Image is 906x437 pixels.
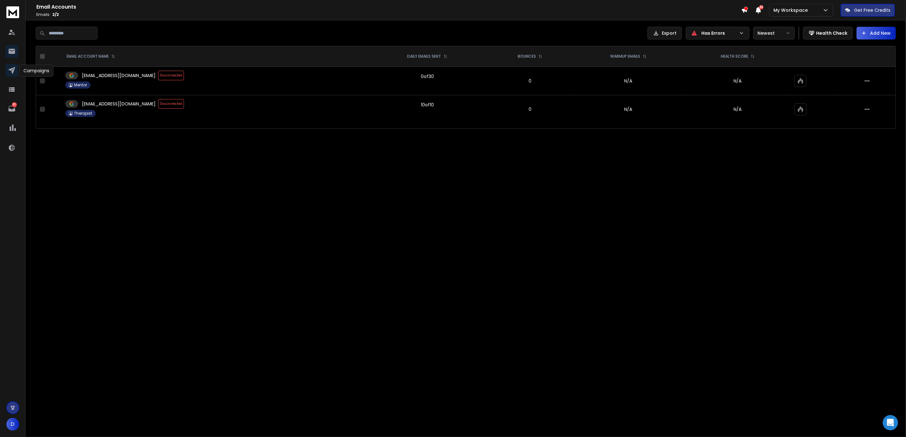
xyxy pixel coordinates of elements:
button: Export [647,27,682,39]
p: HEALTH SCORE [721,54,748,59]
p: [EMAIL_ADDRESS][DOMAIN_NAME] [82,72,156,79]
p: 81 [12,102,17,107]
p: My Workspace [773,7,810,13]
div: 0 of 30 [421,73,434,80]
td: N/A [572,95,684,124]
img: logo [6,6,19,18]
button: D [6,418,19,431]
button: Newest [753,27,795,39]
div: EMAIL ACCOUNT NAME [67,54,115,59]
p: Has Errors [701,30,736,36]
p: BOUNCES [518,54,536,59]
p: DAILY EMAILS SENT [407,54,441,59]
button: Add New [857,27,896,39]
a: 81 [5,102,18,115]
div: 10 of 10 [421,102,434,108]
p: WARMUP EMAILS [610,54,640,59]
p: Get Free Credits [854,7,890,13]
p: 0 [492,78,568,84]
p: N/A [688,106,787,112]
span: Disconnected [158,71,184,80]
button: Get Free Credits [841,4,895,17]
span: 2 / 2 [52,12,59,17]
p: N/A [688,78,787,84]
p: Health Check [816,30,847,36]
p: [EMAIL_ADDRESS][DOMAIN_NAME] [82,101,156,107]
p: Emails : [36,12,741,17]
h1: Email Accounts [36,3,741,11]
td: N/A [572,67,684,95]
p: Mentor [74,82,87,88]
p: 0 [492,106,568,112]
p: Therapist [74,111,92,116]
span: Disconnected [158,99,184,109]
div: Open Intercom Messenger [883,415,898,430]
button: Health Check [803,27,853,39]
span: 50 [759,5,764,10]
div: Campaigns [19,65,54,77]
